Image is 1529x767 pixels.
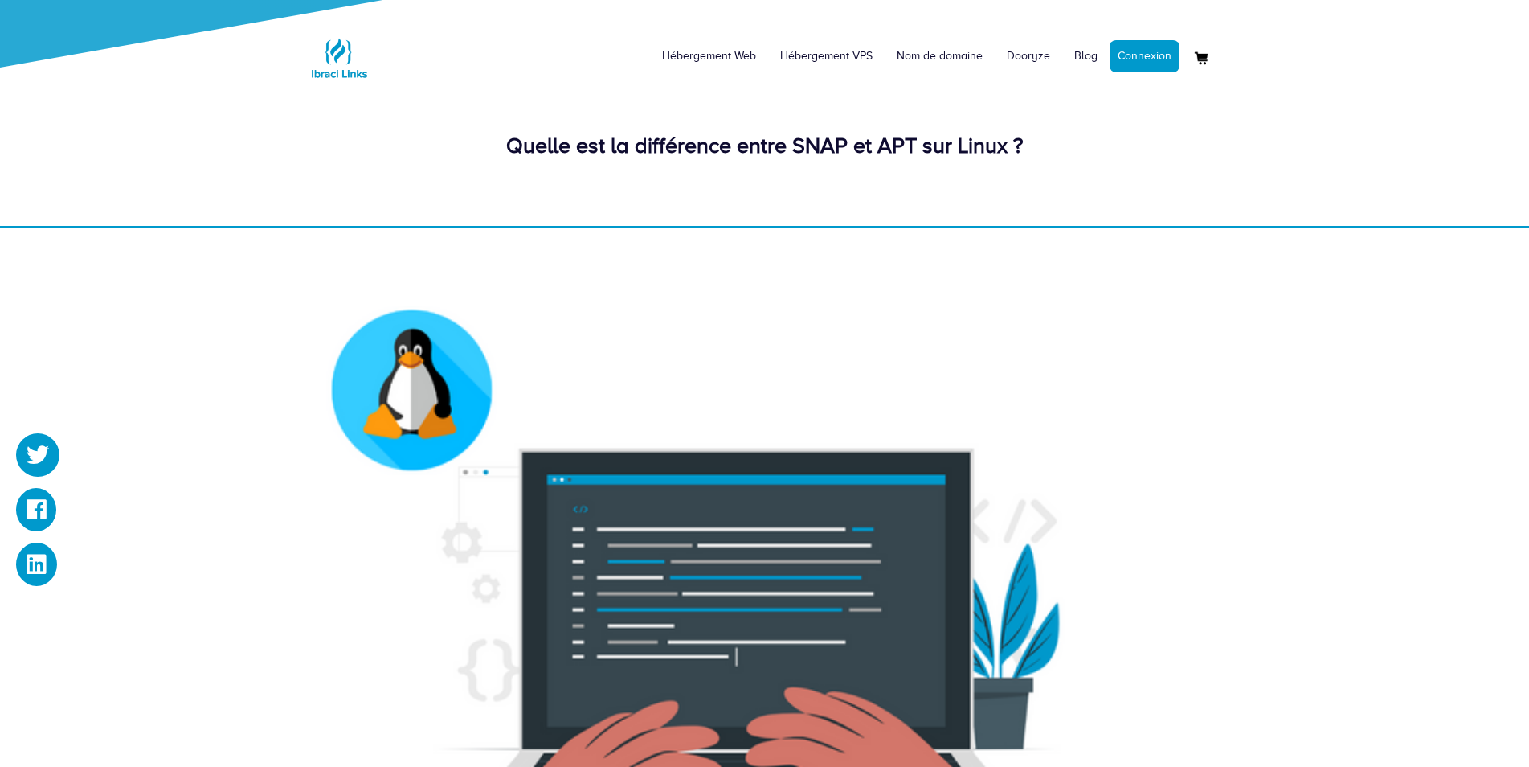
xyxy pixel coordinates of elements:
a: Connexion [1110,40,1179,72]
a: Nom de domaine [885,32,995,80]
a: Hébergement Web [650,32,768,80]
a: Dooryze [995,32,1062,80]
a: Hébergement VPS [768,32,885,80]
img: Logo Ibraci Links [307,26,371,90]
a: Logo Ibraci Links [307,12,371,90]
a: Blog [1062,32,1110,80]
div: Quelle est la différence entre SNAP et APT sur Linux ? [307,130,1223,162]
